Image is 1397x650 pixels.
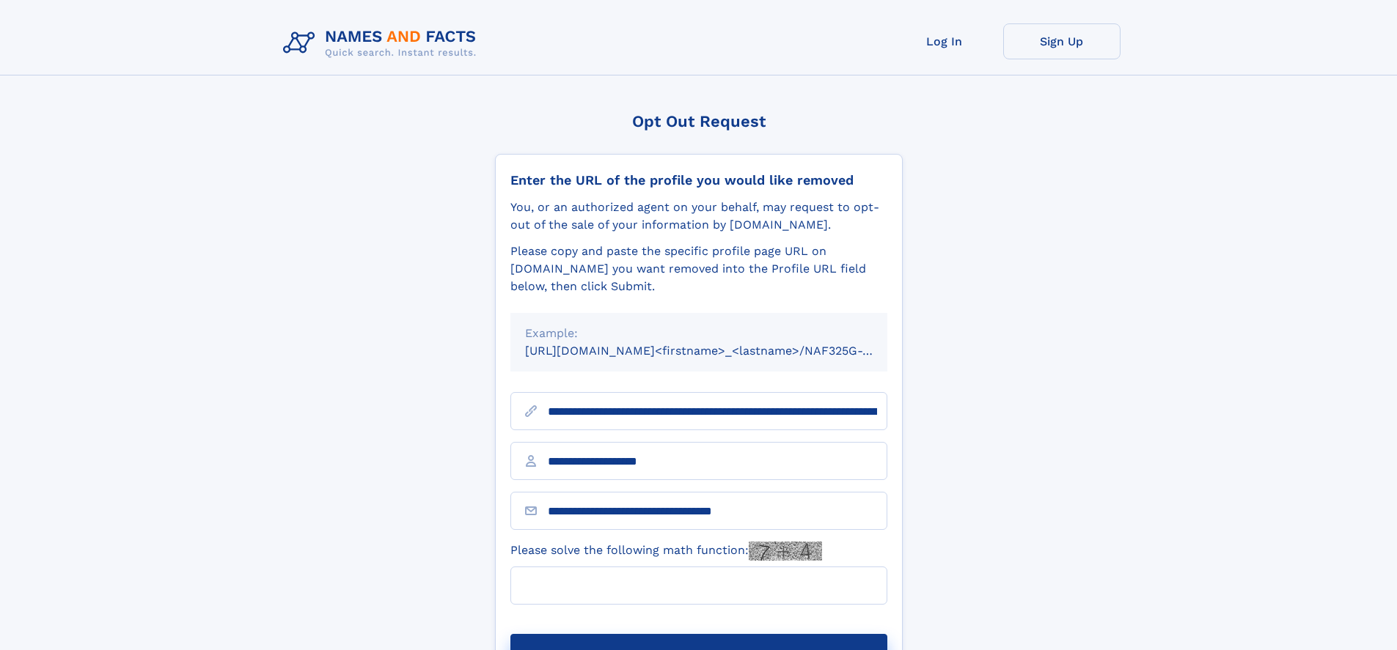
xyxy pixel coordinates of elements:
[886,23,1003,59] a: Log In
[510,199,887,234] div: You, or an authorized agent on your behalf, may request to opt-out of the sale of your informatio...
[495,112,903,130] div: Opt Out Request
[510,172,887,188] div: Enter the URL of the profile you would like removed
[525,344,915,358] small: [URL][DOMAIN_NAME]<firstname>_<lastname>/NAF325G-xxxxxxxx
[1003,23,1121,59] a: Sign Up
[510,243,887,295] div: Please copy and paste the specific profile page URL on [DOMAIN_NAME] you want removed into the Pr...
[277,23,488,63] img: Logo Names and Facts
[525,325,873,342] div: Example:
[510,542,822,561] label: Please solve the following math function:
